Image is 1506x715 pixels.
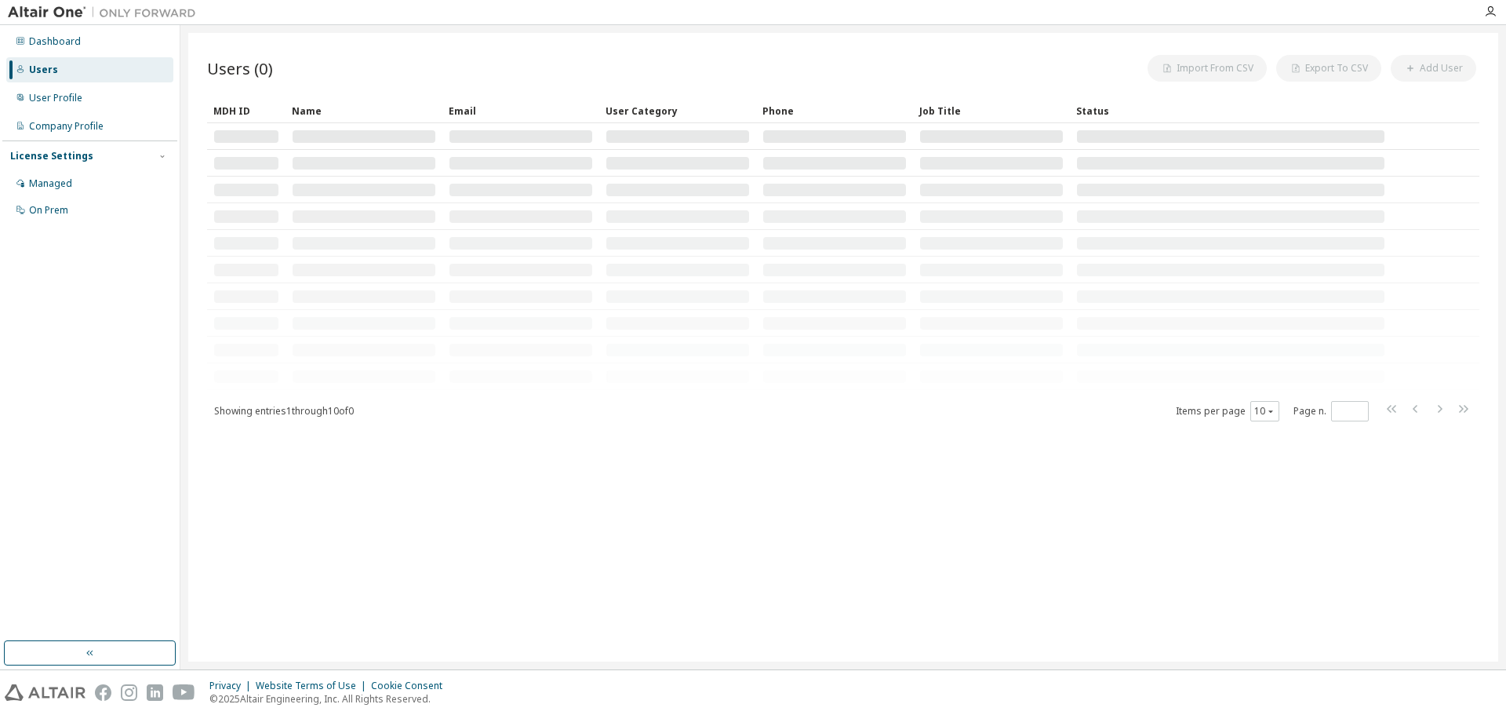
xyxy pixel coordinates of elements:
[29,92,82,104] div: User Profile
[209,680,256,692] div: Privacy
[29,204,68,217] div: On Prem
[292,98,436,123] div: Name
[29,64,58,76] div: Users
[371,680,452,692] div: Cookie Consent
[762,98,907,123] div: Phone
[606,98,750,123] div: User Category
[256,680,371,692] div: Website Terms of Use
[919,98,1064,123] div: Job Title
[29,35,81,48] div: Dashboard
[8,5,204,20] img: Altair One
[1276,55,1381,82] button: Export To CSV
[1254,405,1275,418] button: 10
[95,684,111,701] img: facebook.svg
[5,684,85,701] img: altair_logo.svg
[29,120,104,133] div: Company Profile
[10,150,93,162] div: License Settings
[209,692,452,706] p: © 2025 Altair Engineering, Inc. All Rights Reserved.
[173,684,195,701] img: youtube.svg
[1293,401,1369,421] span: Page n.
[1076,98,1385,123] div: Status
[147,684,163,701] img: linkedin.svg
[1176,401,1279,421] span: Items per page
[213,98,279,123] div: MDH ID
[207,57,273,79] span: Users (0)
[29,177,72,190] div: Managed
[121,684,137,701] img: instagram.svg
[449,98,593,123] div: Email
[1391,55,1476,82] button: Add User
[1148,55,1267,82] button: Import From CSV
[214,404,354,418] span: Showing entries 1 through 10 of 0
